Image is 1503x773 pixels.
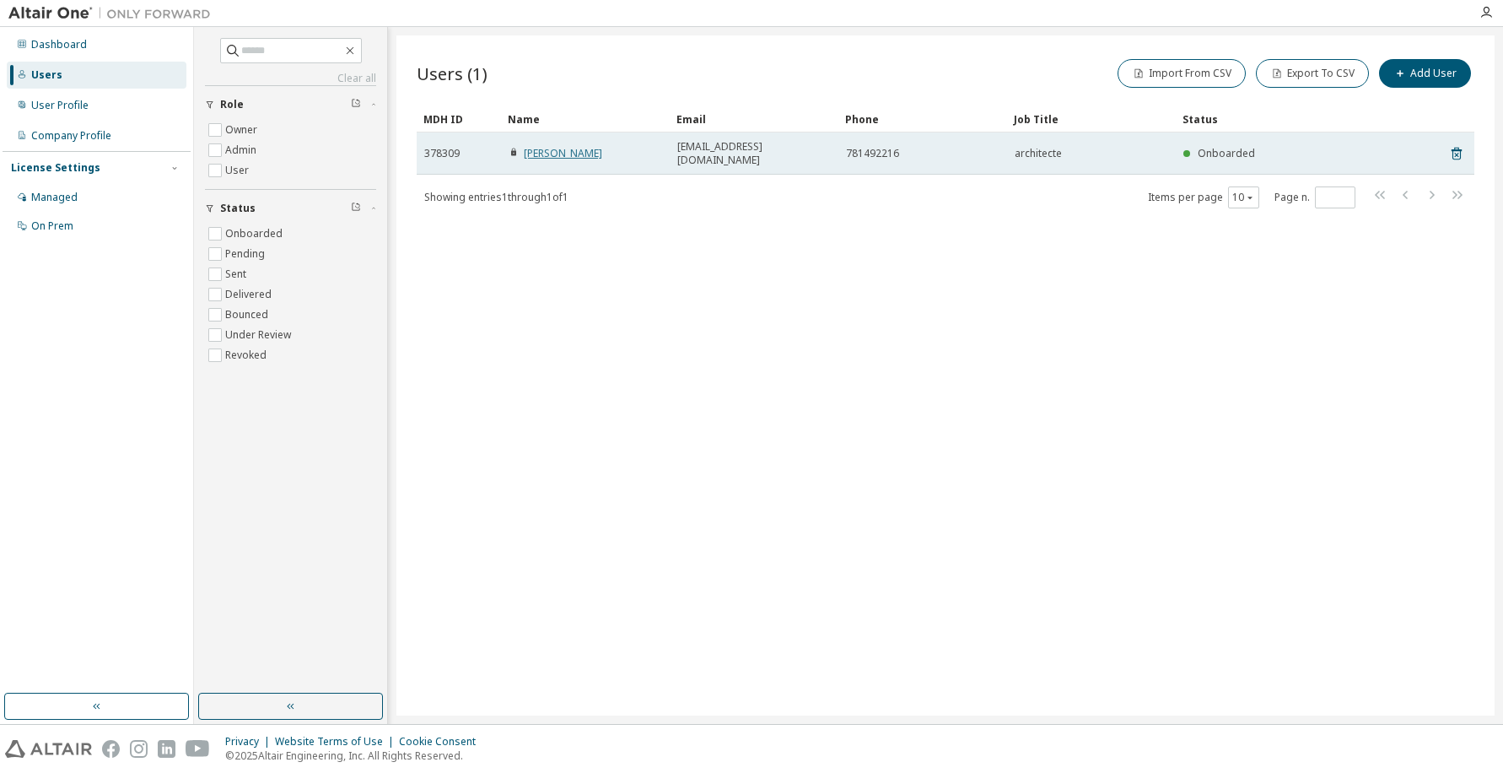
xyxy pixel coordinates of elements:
[205,190,376,227] button: Status
[205,72,376,85] a: Clear all
[1148,186,1259,208] span: Items per page
[225,264,250,284] label: Sent
[225,749,486,763] p: © 2025 Altair Engineering, Inc. All Rights Reserved.
[31,68,62,82] div: Users
[845,105,1000,132] div: Phone
[220,202,256,215] span: Status
[225,140,260,160] label: Admin
[8,5,219,22] img: Altair One
[677,140,831,167] span: [EMAIL_ADDRESS][DOMAIN_NAME]
[1274,186,1355,208] span: Page n.
[11,161,100,175] div: License Settings
[676,105,832,132] div: Email
[225,244,268,264] label: Pending
[225,224,286,244] label: Onboarded
[130,740,148,758] img: instagram.svg
[1014,105,1169,132] div: Job Title
[31,129,111,143] div: Company Profile
[186,740,210,758] img: youtube.svg
[158,740,175,758] img: linkedin.svg
[1379,59,1471,88] button: Add User
[846,147,899,160] span: 781492216
[1256,59,1369,88] button: Export To CSV
[275,735,399,749] div: Website Terms of Use
[423,105,494,132] div: MDH ID
[424,190,568,204] span: Showing entries 1 through 1 of 1
[31,38,87,51] div: Dashboard
[225,160,252,181] label: User
[225,305,272,325] label: Bounced
[5,740,92,758] img: altair_logo.svg
[102,740,120,758] img: facebook.svg
[1198,146,1255,160] span: Onboarded
[508,105,663,132] div: Name
[1182,105,1387,132] div: Status
[351,98,361,111] span: Clear filter
[225,325,294,345] label: Under Review
[1232,191,1255,204] button: 10
[205,86,376,123] button: Role
[31,219,73,233] div: On Prem
[417,62,488,85] span: Users (1)
[1118,59,1246,88] button: Import From CSV
[424,147,460,160] span: 378309
[524,146,602,160] a: [PERSON_NAME]
[225,120,261,140] label: Owner
[225,345,270,365] label: Revoked
[220,98,244,111] span: Role
[31,99,89,112] div: User Profile
[31,191,78,204] div: Managed
[225,735,275,749] div: Privacy
[351,202,361,215] span: Clear filter
[1015,147,1062,160] span: architecte
[225,284,275,305] label: Delivered
[399,735,486,749] div: Cookie Consent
